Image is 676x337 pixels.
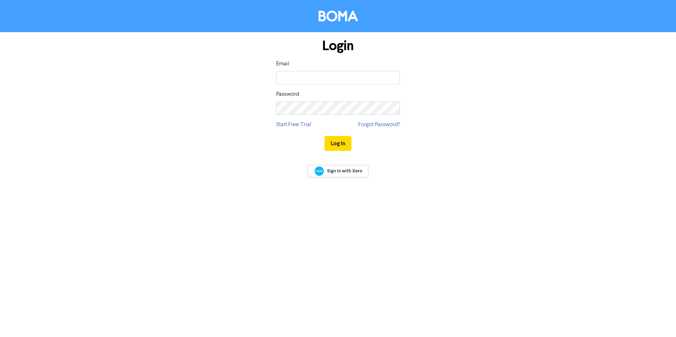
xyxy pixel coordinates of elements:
a: Forgot Password? [358,120,400,129]
a: Start Free Trial [276,120,311,129]
label: Email [276,60,289,68]
label: Password [276,90,299,99]
h1: Login [276,38,400,54]
span: Sign In with Xero [327,168,362,174]
img: BOMA Logo [319,11,358,22]
a: Sign In with Xero [308,165,368,177]
img: Xero logo [315,166,324,176]
button: Log In [325,136,351,151]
